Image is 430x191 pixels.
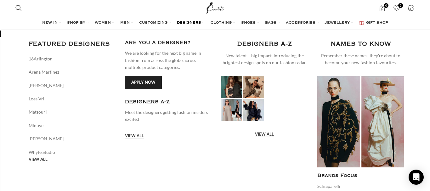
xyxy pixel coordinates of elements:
h4: DESIGNERS A-Z [237,39,292,49]
a: Whyte Studio [29,149,116,156]
span: WOMEN [95,20,111,25]
div: New talent – big impact. Introducing the brightest design spots on our fashion radar. [221,52,308,66]
span: JEWELLERY [325,20,350,25]
a: CLOTHING [211,17,235,29]
span: MEN [120,20,130,25]
img: luxury dresses schiaparelli Designers [317,76,404,168]
h3: FEATURED DESIGNERS [29,39,116,49]
h4: Brands Focus [317,172,404,179]
span: 0 [398,3,403,8]
div: Open Intercom Messenger [409,170,424,185]
h4: NAMES TO KNOW [331,39,391,49]
div: My Wishlist [390,2,403,14]
span: GIFT SHOP [366,20,388,25]
a: [PERSON_NAME] [29,82,116,89]
span: BAGS [265,20,276,25]
a: Infobox link [125,98,212,123]
a: Matsour'i [29,109,116,115]
a: VIEW ALL [255,132,274,138]
a: VIEW ALL [125,133,144,139]
a: BAGS [265,17,280,29]
div: Main navigation [12,17,418,29]
a: Mlouye [29,122,116,129]
a: Search [12,2,25,14]
a: Apply now [125,76,162,89]
a: WOMEN [95,17,114,29]
a: SHOP BY [67,17,88,29]
span: SHOP BY [67,20,85,25]
span: NEW IN [42,20,58,25]
a: 16Arlington [29,55,116,62]
img: Luxury dresses Designers Coveti [221,76,264,121]
span: CUSTOMIZING [139,20,167,25]
span: 0 [384,3,388,8]
a: [PERSON_NAME] [29,135,116,142]
p: We are looking for the next big name in fashion from across the globe across multiple product cat... [125,50,212,71]
a: SHOES [241,17,259,29]
span: CLOTHING [211,20,232,25]
a: Arena Martinez [29,69,116,76]
a: CUSTOMIZING [139,17,171,29]
div: Remember these names; they're about to become your new fashion favourites. [317,52,404,66]
span: SHOES [241,20,256,25]
a: 0 [376,2,389,14]
a: ACCESSORIES [286,17,319,29]
a: JEWELLERY [325,17,353,29]
a: MEN [120,17,133,29]
span: ACCESSORIES [286,20,315,25]
span: DESIGNERS [177,20,201,25]
a: NEW IN [42,17,61,29]
p: Schiaparelli [317,183,404,190]
a: GIFT SHOP [359,17,388,29]
a: 0 [390,2,403,14]
h4: ARE YOU A DESIGNER? [125,39,212,47]
a: Site logo [205,5,226,10]
a: Loes Vrij [29,95,116,102]
a: DESIGNERS [177,17,204,29]
a: VIEW ALL [29,157,48,163]
img: GiftBag [359,21,364,25]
